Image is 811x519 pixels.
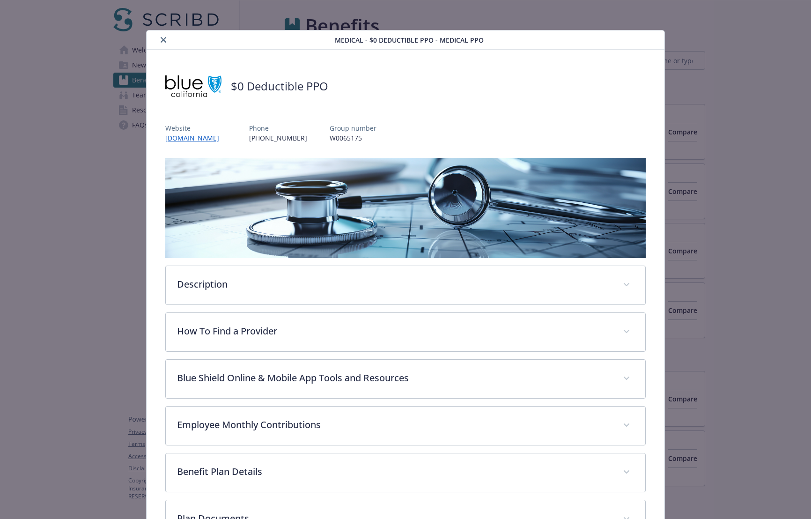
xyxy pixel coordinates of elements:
[166,407,645,445] div: Employee Monthly Contributions
[166,360,645,398] div: Blue Shield Online & Mobile App Tools and Resources
[231,78,328,94] h2: $0 Deductible PPO
[177,371,612,385] p: Blue Shield Online & Mobile App Tools and Resources
[165,72,221,100] img: Blue Shield of California
[177,418,612,432] p: Employee Monthly Contributions
[166,313,645,351] div: How To Find a Provider
[165,133,227,142] a: [DOMAIN_NAME]
[330,133,376,143] p: W0065175
[165,158,646,258] img: banner
[158,34,169,45] button: close
[177,324,612,338] p: How To Find a Provider
[177,465,612,479] p: Benefit Plan Details
[165,123,227,133] p: Website
[335,35,484,45] span: Medical - $0 Deductible PPO - Medical PPO
[177,277,612,291] p: Description
[249,133,307,143] p: [PHONE_NUMBER]
[249,123,307,133] p: Phone
[330,123,376,133] p: Group number
[166,266,645,304] div: Description
[166,453,645,492] div: Benefit Plan Details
